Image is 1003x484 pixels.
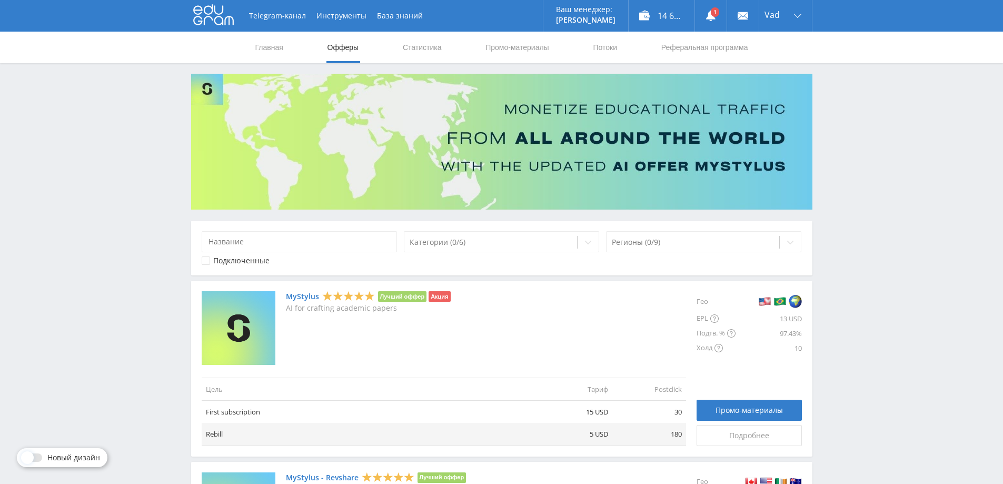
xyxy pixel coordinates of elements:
[47,453,100,462] span: Новый дизайн
[484,32,550,63] a: Промо-материалы
[660,32,749,63] a: Реферальная программа
[326,32,360,63] a: Офферы
[592,32,618,63] a: Потоки
[191,74,812,210] img: Banner
[539,378,612,400] td: Тариф
[612,401,686,423] td: 30
[697,341,736,355] div: Холд
[736,341,802,355] div: 10
[322,291,375,302] div: 5 Stars
[286,292,319,301] a: MyStylus
[202,378,539,400] td: Цель
[418,472,466,483] li: Лучший оффер
[729,431,769,440] span: Подробнее
[716,406,783,414] span: Промо-материалы
[286,304,451,312] p: AI for crafting academic papers
[556,16,615,24] p: [PERSON_NAME]
[362,471,414,482] div: 5 Stars
[697,291,736,311] div: Гео
[539,423,612,446] td: 5 USD
[764,11,780,19] span: Vad
[429,291,450,302] li: Акция
[202,423,539,446] td: Rebill
[286,473,359,482] a: MyStylus - Revshare
[612,378,686,400] td: Postclick
[556,5,615,14] p: Ваш менеджер:
[697,400,802,421] a: Промо-материалы
[202,291,275,365] img: MyStylus
[539,401,612,423] td: 15 USD
[697,425,802,446] a: Подробнее
[402,32,443,63] a: Статистика
[736,326,802,341] div: 97.43%
[378,291,427,302] li: Лучший оффер
[612,423,686,446] td: 180
[697,326,736,341] div: Подтв. %
[697,311,736,326] div: EPL
[202,231,398,252] input: Название
[202,401,539,423] td: First subscription
[213,256,270,265] div: Подключенные
[736,311,802,326] div: 13 USD
[254,32,284,63] a: Главная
